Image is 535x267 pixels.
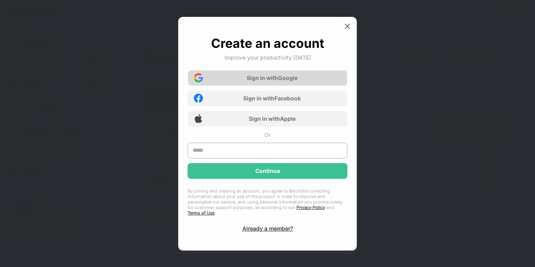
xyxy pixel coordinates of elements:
[243,95,301,102] div: Sign in with Facebook
[194,114,203,123] img: apple-icon.png
[194,73,203,82] img: google-icon.png
[224,54,311,61] div: Improve your productivity [DATE]
[188,188,347,216] div: By joining and creating an account, you agree to BlockSite collecting information about your use ...
[249,115,296,122] div: Sign in with Apple
[264,131,271,138] div: Or
[242,225,293,232] div: Already a member?
[194,94,203,103] img: facebook-icon.png
[188,210,215,216] a: Terms of Use
[247,74,298,81] div: Sign in with Google
[211,36,324,51] div: Create an account
[296,205,325,210] a: Privacy Policy
[255,168,280,174] div: Continue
